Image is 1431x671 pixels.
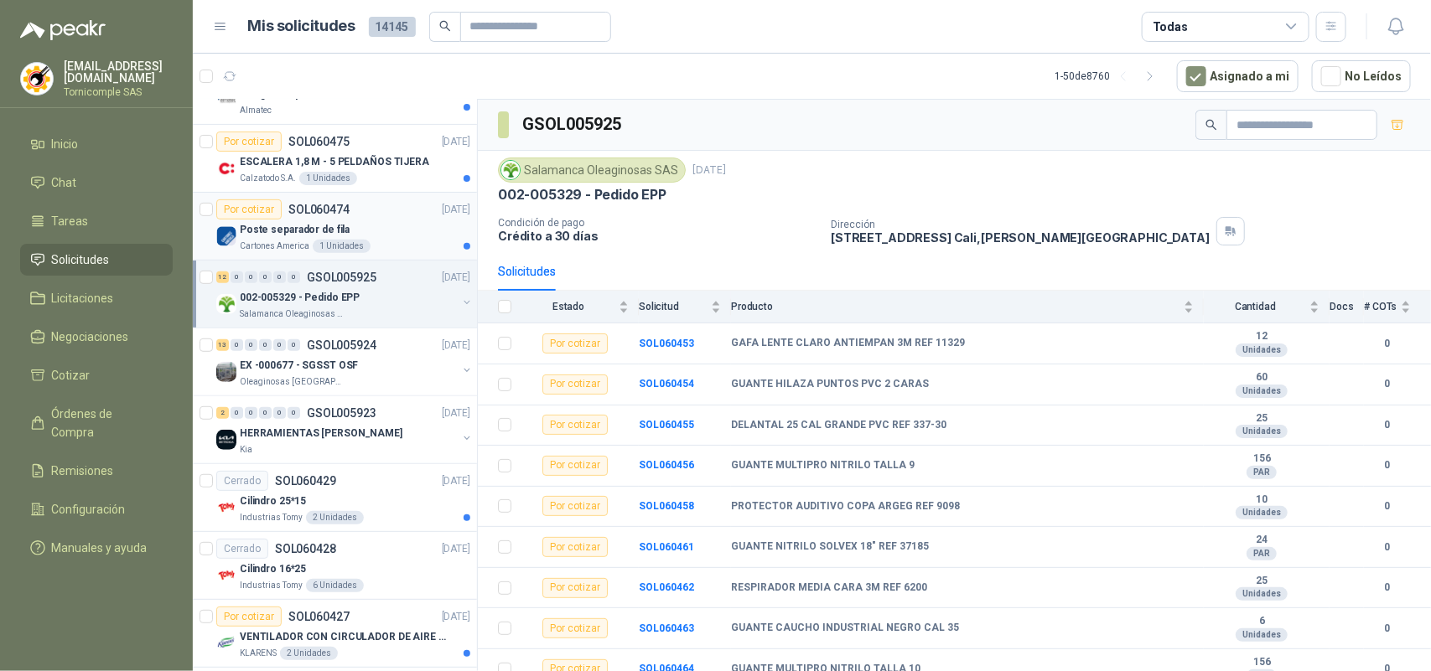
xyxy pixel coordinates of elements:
div: 0 [288,339,300,351]
b: GUANTE MULTIPRO NITRILO TALLA 9 [731,459,915,472]
button: No Leídos [1312,60,1411,92]
p: 002-005329 - Pedido EPP [240,290,360,306]
a: SOL060461 [639,541,694,553]
div: 0 [288,407,300,419]
a: Cotizar [20,359,173,391]
div: 0 [245,271,257,283]
a: SOL060456 [639,459,694,471]
a: Solicitudes [20,244,173,276]
div: 0 [288,271,300,283]
span: Negociaciones [52,328,129,346]
button: Asignado a mi [1177,60,1299,92]
p: [DATE] [442,541,470,557]
p: Cilindro 16*25 [240,561,306,577]
a: SOL060453 [639,338,694,349]
img: Company Logo [216,362,236,382]
span: Cotizar [52,366,91,385]
p: [DATE] [442,473,470,489]
img: Company Logo [216,90,236,111]
div: 0 [231,271,243,283]
div: Por cotizar [542,415,608,435]
div: 6 Unidades [306,579,364,592]
div: Por cotizar [542,578,608,598]
p: Almatec [240,104,272,117]
div: 0 [231,339,243,351]
div: 2 [216,407,229,419]
div: 0 [273,271,286,283]
div: Unidades [1236,425,1288,438]
b: 0 [1364,539,1411,555]
a: Por cotizarSOL060475[DATE] Company LogoESCALERA 1,8 M - 5 PELDAÑOS TIJERACalzatodo S.A.1 Unidades [193,125,477,193]
b: SOL060455 [639,419,694,431]
th: Producto [731,291,1204,323]
p: 002-005329 - Pedido EPP [498,186,666,204]
span: # COTs [1364,301,1397,312]
b: 0 [1364,376,1411,392]
b: 0 [1364,580,1411,596]
div: Unidades [1236,628,1288,642]
b: DELANTAL 25 CAL GRANDE PVC REF 337-30 [731,419,946,432]
div: 1 - 50 de 8760 [1055,63,1164,90]
b: 0 [1364,457,1411,473]
div: 0 [231,407,243,419]
div: 1 Unidades [313,240,371,253]
a: 13 0 0 0 0 0 GSOL005924[DATE] Company LogoEX -000677 - SGSST OSFOleaginosas [GEOGRAPHIC_DATA][PER... [216,335,474,389]
p: HERRAMIENTAS [PERSON_NAME] [240,426,402,441]
a: 2 0 0 0 0 0 GSOL005923[DATE] Company LogoHERRAMIENTAS [PERSON_NAME]Kia [216,403,474,457]
div: Unidades [1236,587,1288,601]
b: 25 [1204,575,1320,588]
h3: GSOL005925 [522,111,624,137]
b: 24 [1204,534,1320,547]
div: Cerrado [216,471,268,491]
p: [DATE] [442,134,470,150]
th: # COTs [1364,291,1431,323]
b: 6 [1204,615,1320,628]
a: SOL060462 [639,581,694,593]
p: [DATE] [442,338,470,354]
div: PAR [1247,466,1277,479]
p: Calzatodo S.A. [240,172,296,185]
a: Órdenes de Compra [20,398,173,448]
p: SOL060427 [288,611,350,622]
p: [EMAIL_ADDRESS][DOMAIN_NAME] [64,60,173,84]
p: Poste separador de fila [240,222,350,238]
span: Chat [52,173,77,192]
a: CerradoSOL060429[DATE] Company LogoCilindro 25*15Industrias Tomy2 Unidades [193,464,477,532]
b: PROTECTOR AUDITIVO COPA ARGEG REF 9098 [731,500,960,514]
div: Por cotizar [542,537,608,557]
p: [DATE] [692,163,726,178]
p: EX -000677 - SGSST OSF [240,358,358,374]
div: 0 [273,339,286,351]
div: Por cotizar [542,456,608,476]
div: 0 [259,407,272,419]
span: Remisiones [52,462,114,480]
th: Estado [521,291,639,323]
div: PAR [1247,547,1277,560]
div: 2 Unidades [306,511,364,524]
p: SOL060428 [275,543,336,555]
img: Company Logo [216,498,236,518]
span: search [1205,119,1217,131]
p: Dirección [831,219,1210,230]
b: GUANTE HILAZA PUNTOS PVC 2 CARAS [731,378,929,391]
th: Docs [1330,291,1364,323]
span: Tareas [52,212,89,230]
div: Unidades [1236,385,1288,398]
div: Por cotizar [216,199,282,219]
a: SOL060458 [639,500,694,512]
p: Tornicomple SAS [64,87,173,97]
b: GUANTE NITRILO SOLVEX 18" REF 37185 [731,540,929,554]
div: Solicitudes [498,262,556,281]
p: SOL060474 [288,204,350,215]
a: Inicio [20,128,173,160]
p: [DATE] [442,202,470,218]
a: Chat [20,167,173,199]
span: 14145 [369,17,416,37]
div: Por cotizar [542,496,608,516]
div: Todas [1153,18,1188,36]
a: 12 0 0 0 0 0 GSOL005925[DATE] Company Logo002-005329 - Pedido EPPSalamanca Oleaginosas SAS [216,267,474,321]
div: 0 [245,407,257,419]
